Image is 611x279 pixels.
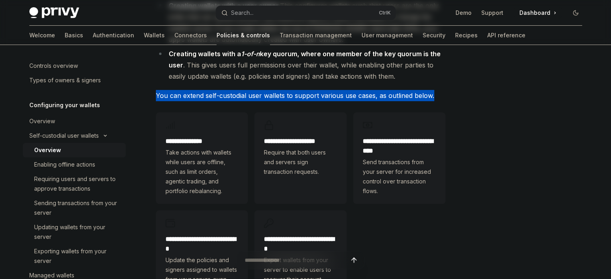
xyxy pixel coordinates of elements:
a: Policies & controls [217,26,270,45]
div: Overview [29,116,55,126]
button: Open search [216,6,396,20]
button: Toggle dark mode [569,6,582,19]
a: Wallets [144,26,165,45]
a: User management [362,26,413,45]
div: Controls overview [29,61,78,71]
span: Require that both users and servers sign transaction requests. [264,148,337,177]
a: **** **** *****Take actions with wallets while users are offline, such as limit orders, agentic t... [156,112,248,204]
div: Requiring users and servers to approve transactions [34,174,121,193]
div: Types of owners & signers [29,75,101,85]
button: Toggle Self-custodial user wallets section [23,128,126,143]
a: Enabling offline actions [23,157,126,172]
a: Sending transactions from your server [23,196,126,220]
a: Connectors [174,26,207,45]
div: Self-custodial user wallets [29,131,99,141]
a: Transaction management [280,26,352,45]
a: Requiring users and servers to approve transactions [23,172,126,196]
a: Basics [65,26,83,45]
em: 1-of-n [241,50,260,58]
div: Overview [34,145,61,155]
span: Ctrl K [379,10,391,16]
div: Updating wallets from your server [34,222,121,242]
a: Controls overview [23,59,126,73]
span: Dashboard [519,9,550,17]
a: Welcome [29,26,55,45]
h5: Configuring your wallets [29,100,100,110]
span: Send transactions from your server for increased control over transaction flows. [363,157,436,196]
a: Security [423,26,445,45]
a: API reference [487,26,525,45]
a: Exporting wallets from your server [23,244,126,268]
li: . This gives users full permissions over their wallet, while enabling other parties to easily upd... [156,48,445,82]
a: Overview [23,114,126,128]
a: Demo [456,9,472,17]
a: Overview [23,143,126,157]
img: dark logo [29,7,79,18]
span: Take actions with wallets while users are offline, such as limit orders, agentic trading, and por... [166,148,239,196]
input: Ask a question... [245,251,348,269]
a: Updating wallets from your server [23,220,126,244]
a: Types of owners & signers [23,73,126,88]
strong: Creating wallets with a key quorum, where one member of the key quorum is the user [169,50,441,69]
div: Exporting wallets from your server [34,246,121,266]
div: Search... [231,8,253,18]
a: Support [481,9,503,17]
div: Sending transactions from your server [34,198,121,218]
a: Recipes [455,26,478,45]
a: Dashboard [513,6,563,19]
button: Send message [348,255,360,266]
div: Enabling offline actions [34,160,95,169]
span: You can extend self-custodial user wallets to support various use cases, as outlined below. [156,90,445,101]
a: Authentication [93,26,134,45]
